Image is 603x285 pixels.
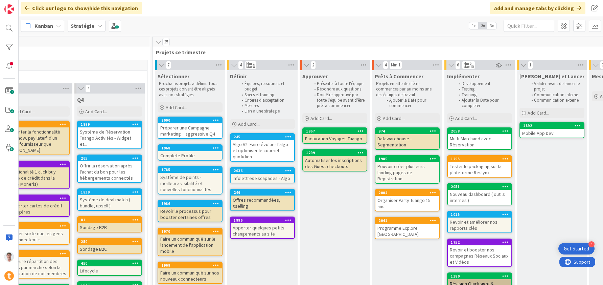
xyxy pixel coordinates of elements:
div: 1938 [5,251,69,257]
div: 1295Tester le packaging sur la plateforme Reslynx [448,156,511,177]
li: Présenter à toute l'équipe [310,81,366,86]
span: Add Card... [528,110,549,116]
div: 2036 [234,168,294,173]
a: 265Offrir la réservation après l'achat du bon pour les hébergements connectés [77,155,142,183]
div: Min 5 [463,62,471,65]
div: Supporter cartes de crédit étrangères [5,201,69,216]
div: 1996 [231,217,294,223]
div: 1989 [8,162,69,167]
div: Tester le packaging sur la plateforme Reslynx [448,162,511,177]
div: Infolettres Escapades - Algo [231,174,294,183]
a: 246Offres recommandées, Xselling [230,189,295,211]
div: Min 2 [246,62,254,65]
div: Multi-Marchand avec Réservation [448,134,511,149]
a: 1989Fonctionalité 1 click buy (Carte de crédit dans la voûte Moneris) [5,161,70,189]
div: 1967Facturation Voyages Tuango [303,128,367,143]
div: 81Sondage B2B [78,217,141,232]
div: 2058 [451,129,511,134]
div: 432Implanter la fonctionnalité "Buy now, pay later" d'un autre fournisseur que [PERSON_NAME] [5,121,69,155]
div: 1295 [451,157,511,161]
a: 1785Système de points - meilleure visibilité et nouvelles fonctionnalités [158,166,223,195]
div: 1892Mobile App Dev [520,123,584,138]
li: Testing [455,86,511,92]
p: Projets en attente d'être commencés par au moins une des équipes de travail [376,81,438,98]
a: 1899Système de Réservation Tuango Activités - Widget et... [77,121,142,149]
li: Training [455,92,511,98]
div: 1970 [158,228,222,235]
div: 1969Faire un communiqué sur nos nouveaux connecteurs [158,262,222,283]
a: 2058Multi-Marchand avec Réservation [447,127,512,150]
div: 1752Revoir et booster nos campagnes Réseaux Sociaux et Vidéos [448,239,511,266]
div: 432 [8,122,69,127]
li: Communication interne [528,92,583,98]
p: Prochains projets à définir. Tous ces projets doivent être alignés avec nos stratégies. [159,81,221,98]
div: 1752 [448,239,511,245]
div: Open Get Started checklist, remaining modules: 4 [558,243,595,255]
span: 1 [528,61,533,69]
a: 2004Organiser Party Tuango 15 ans [375,189,440,211]
div: 1299 [306,150,367,155]
div: 1989Fonctionalité 1 click buy (Carte de crédit dans la voûte Moneris) [5,161,69,188]
div: 245 [234,135,294,139]
li: Ajouter la Date pour completer [455,98,511,109]
div: 1996Apporter quelques petits changements au site [231,217,294,238]
input: Quick Filter... [504,20,554,32]
li: Lien a une strategie [238,108,294,114]
div: 450 [81,261,141,266]
span: Add Card... [310,115,332,121]
a: 450Lifecycle [77,260,142,276]
div: Automatiser les inscriptions des Guest checkouts [303,156,367,171]
span: 2 [310,61,316,69]
div: 450 [78,260,141,266]
img: JG [4,252,14,262]
div: 1180 [451,274,511,279]
div: 1839 [81,190,141,195]
div: Fonctionalité 1 click buy (Carte de crédit dans la voûte Moneris) [5,167,69,188]
li: Doit être approuvé par toute l'équipe avant d'être prêt à commencer [310,92,366,109]
div: 2000Préparer une Campagne marketing + aggressive Q4 [158,117,222,138]
div: Pouvoir créer plusieurs landing pages de Registration [375,162,439,183]
div: 1938Meilleure répartition des offres par marché selon la distribution de nos membres [5,251,69,278]
div: 1985 [375,156,439,162]
div: 1969 [161,263,222,268]
span: 4 [238,61,243,69]
img: Visit kanbanzone.com [4,4,14,14]
a: 2000Préparer une Campagne marketing + aggressive Q4 [158,117,223,139]
div: 265 [81,156,141,161]
div: 1985 [378,157,439,161]
div: 1299 [303,150,367,156]
a: 432Implanter la fonctionnalité "Buy now, pay later" d'un autre fournisseur que [PERSON_NAME] [5,121,70,155]
div: 1967 [303,128,367,134]
div: 2058 [448,128,511,134]
a: 1295Tester le packaging sur la plateforme Reslynx [447,155,512,178]
div: 1015 [448,211,511,218]
li: Équipes, ressources et budget [238,81,294,92]
div: 1986 [161,201,222,206]
div: 1989 [5,161,69,167]
span: Support [14,1,31,9]
div: 2051 [448,184,511,190]
div: 1899 [78,121,141,127]
div: Complete Profile [158,151,222,160]
div: Offres recommandées, Xselling [231,196,294,210]
div: 1985Pouvoir créer plusieurs landing pages de Registration [375,156,439,183]
span: Q4 [77,96,84,103]
a: 1839Système de deal match ( bundle, upsell ) [77,188,142,211]
div: Offrir la réservation après l'achat du bon pour les hébergements connectés [78,161,141,182]
div: 1752 [451,240,511,245]
div: Système de points - meilleure visibilité et nouvelles fonctionnalités [158,173,222,194]
div: Apporter quelques petits changements au site [231,223,294,238]
a: 245Algo V2. Faire évoluer l’algo et optimiser le courriel quotidien [230,133,295,162]
div: 265Offrir la réservation après l'achat du bon pour les hébergements connectés [78,155,141,182]
div: 246 [231,189,294,196]
span: 7 [166,61,171,69]
li: Ajouter la Date pour commencer [383,98,439,109]
a: 1938Meilleure répartition des offres par marché selon la distribution de nos membres [5,250,70,279]
div: 1986Revoir le processus pour booster certaines offres [158,201,222,222]
li: Mesures [238,103,294,108]
div: Faire un communiqué sur nos nouveaux connecteurs [158,268,222,283]
div: 1996 [234,218,294,223]
div: Nouveau dashboard ( outils internes ) [448,190,511,205]
span: 25 [162,38,170,46]
div: Max 10 [463,65,474,68]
